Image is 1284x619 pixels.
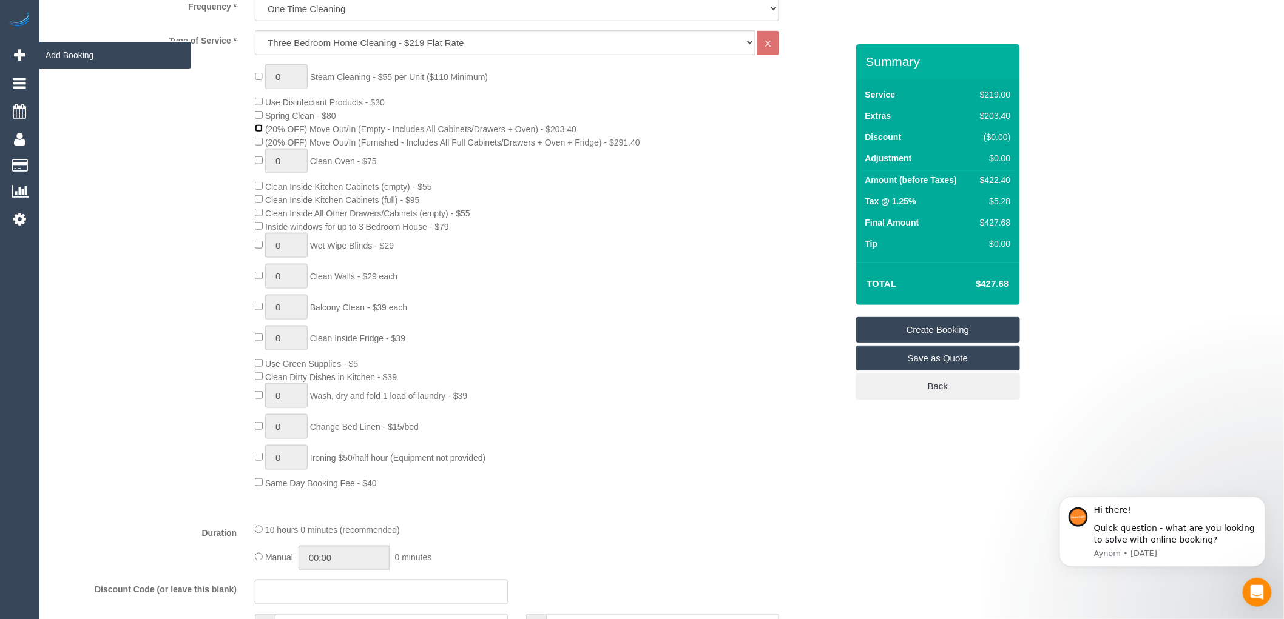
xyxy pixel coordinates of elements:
[310,303,407,312] span: Balcony Clean - $39 each
[265,111,336,121] span: Spring Clean - $80
[7,12,32,29] img: Automaid Logo
[265,359,358,369] span: Use Green Supplies - $5
[865,216,919,229] label: Final Amount
[265,478,377,488] span: Same Day Booking Fee - $40
[265,372,397,382] span: Clean Dirty Dishes in Kitchen - $39
[975,110,1010,122] div: $203.40
[865,238,878,250] label: Tip
[975,195,1010,207] div: $5.28
[265,138,640,147] span: (20% OFF) Move Out/In (Furnished - Includes All Full Cabinets/Drawers + Oven + Fridge) - $291.40
[310,272,397,281] span: Clean Walls - $29 each
[310,333,405,343] span: Clean Inside Fridge - $39
[265,209,470,218] span: Clean Inside All Other Drawers/Cabinets (empty) - $55
[866,55,1014,69] h3: Summary
[395,553,432,563] span: 0 minutes
[265,222,449,232] span: Inside windows for up to 3 Bedroom House - $79
[975,238,1010,250] div: $0.00
[975,174,1010,186] div: $422.40
[865,152,912,164] label: Adjustment
[939,279,1009,289] h4: $427.68
[865,110,891,122] label: Extras
[265,526,400,535] span: 10 hours 0 minutes (recommended)
[856,346,1020,371] a: Save as Quote
[265,98,385,107] span: Use Disinfectant Products - $30
[975,89,1010,101] div: $219.00
[975,131,1010,143] div: ($0.00)
[310,453,486,463] span: Ironing $50/half hour (Equipment not provided)
[856,373,1020,399] a: Back
[867,278,897,289] strong: Total
[865,131,902,143] label: Discount
[42,580,246,596] label: Discount Code (or leave this blank)
[865,174,957,186] label: Amount (before Taxes)
[865,195,916,207] label: Tax @ 1.25%
[310,72,488,82] span: Steam Cleaning - $55 per Unit ($110 Minimum)
[310,422,419,432] span: Change Bed Linen - $15/bed
[265,124,576,134] span: (20% OFF) Move Out/In (Empty - Includes All Cabinets/Drawers + Oven) - $203.40
[975,152,1010,164] div: $0.00
[310,156,377,166] span: Clean Oven - $75
[265,553,293,563] span: Manual
[975,216,1010,229] div: $427.68
[265,195,419,205] span: Clean Inside Kitchen Cabinets (full) - $95
[42,523,246,540] label: Duration
[310,241,394,250] span: Wet Wipe Blinds - $29
[265,182,432,192] span: Clean Inside Kitchen Cabinets (empty) - $55
[856,317,1020,343] a: Create Booking
[1243,578,1272,607] iframe: Intercom live chat
[1041,478,1284,586] iframe: Intercom notifications message
[310,391,467,401] span: Wash, dry and fold 1 load of laundry - $39
[42,30,246,47] label: Type of Service *
[865,89,896,101] label: Service
[39,41,191,69] span: Add Booking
